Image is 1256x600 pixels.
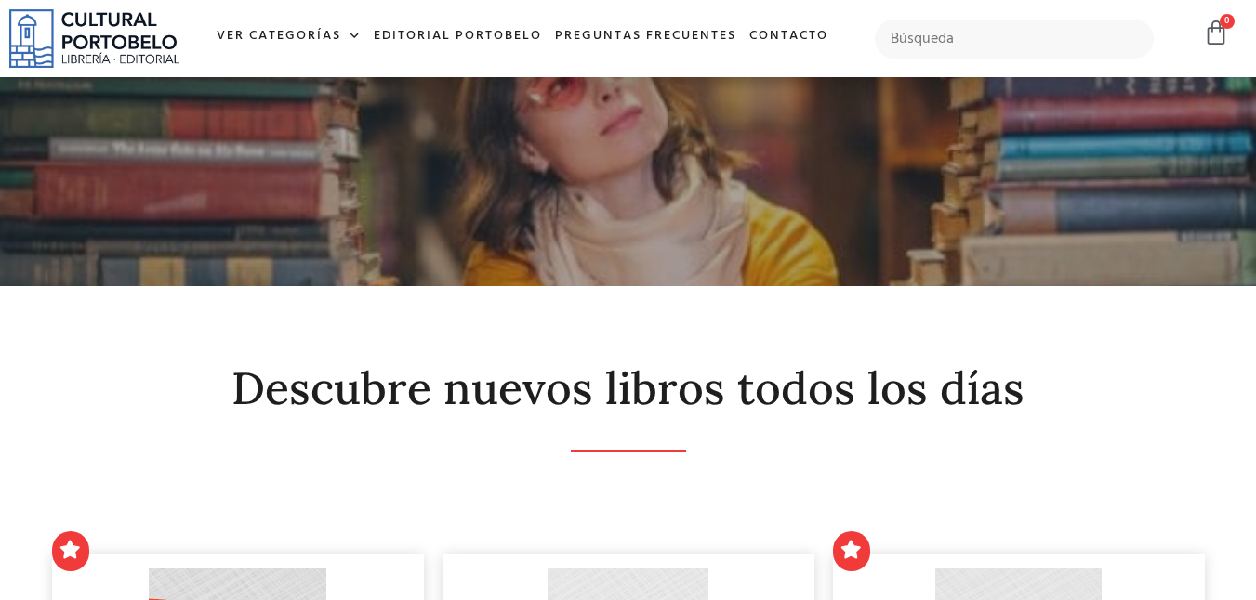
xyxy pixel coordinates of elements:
[52,364,1205,413] h2: Descubre nuevos libros todos los días
[210,17,367,57] a: Ver Categorías
[743,17,835,57] a: Contacto
[1203,20,1229,46] a: 0
[367,17,549,57] a: Editorial Portobelo
[549,17,743,57] a: Preguntas frecuentes
[875,20,1155,59] input: Búsqueda
[1220,14,1235,29] span: 0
